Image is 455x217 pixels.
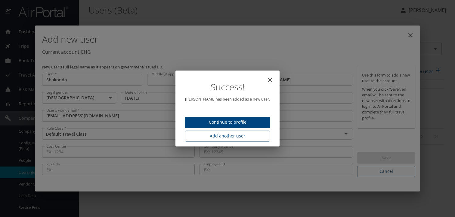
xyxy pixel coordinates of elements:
[263,73,277,87] button: close
[185,83,270,92] h1: Success!
[190,132,265,140] span: Add another user
[185,117,270,128] button: Continue to profile
[185,131,270,142] button: Add another user
[190,119,265,126] span: Continue to profile
[185,96,270,102] p: [PERSON_NAME] has been added as a new user.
